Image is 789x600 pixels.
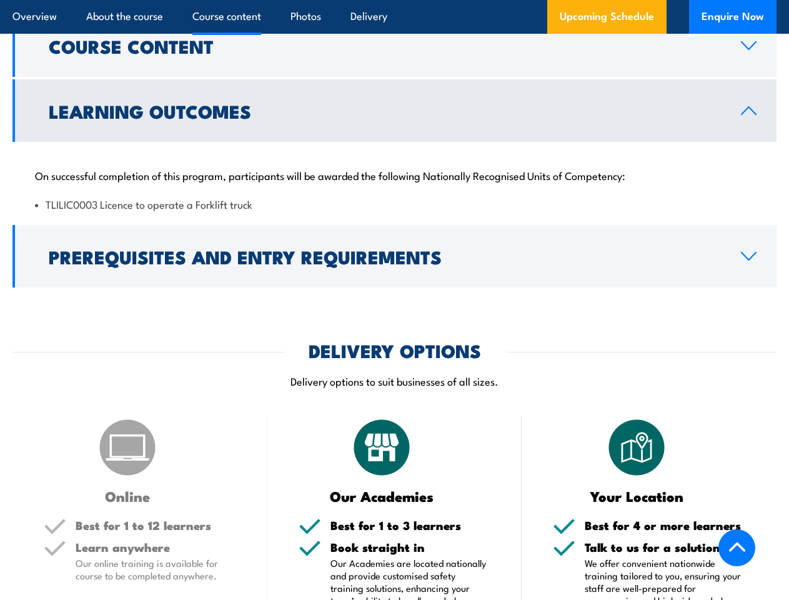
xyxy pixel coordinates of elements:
[585,541,745,553] h5: Talk to us for a solution
[330,541,491,553] h5: Book straight in
[76,541,236,553] h5: Learn anywhere
[35,197,754,211] li: TLILIC0003 Licence to operate a Forklift truck
[553,489,720,503] h3: Your Location
[12,225,777,287] a: Prerequisites and Entry Requirements
[49,37,721,54] h2: Course Content
[330,519,491,531] h5: Best for 1 to 3 learners
[35,169,754,181] p: On successful completion of this program, participants will be awarded the following Nationally R...
[299,489,466,503] h3: Our Academies
[585,519,745,531] h5: Best for 4 or more learners
[12,374,777,388] p: Delivery options to suit businesses of all sizes.
[49,102,721,119] h2: Learning Outcomes
[49,248,721,264] h2: Prerequisites and Entry Requirements
[309,342,481,358] h2: DELIVERY OPTIONS
[12,14,777,77] a: Course Content
[44,489,211,503] h3: Online
[76,557,236,582] p: Our online training is available for course to be completed anywhere.
[76,519,236,531] h5: Best for 1 to 12 learners
[12,79,777,142] a: Learning Outcomes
